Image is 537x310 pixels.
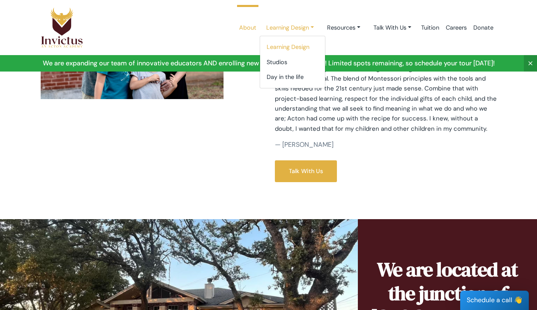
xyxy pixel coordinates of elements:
a: Learning Design [260,39,325,55]
a: Learning Design [260,20,320,35]
a: Talk With Us [367,20,418,35]
div: Learning Design [260,36,325,88]
img: Logo [41,7,83,48]
p: Fast forward a couple of years, while searching for school options for my nephew, I came across a... [275,34,497,134]
a: Tuition [418,10,443,45]
p: — [PERSON_NAME] [275,140,497,150]
a: Studios [260,55,325,70]
a: About [236,10,260,45]
a: Talk With Us [275,160,337,182]
a: Careers [443,10,470,45]
a: Donate [470,10,497,45]
a: Resources [320,20,367,35]
div: Schedule a call 👋 [460,291,529,310]
a: Day in the life [260,69,325,85]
